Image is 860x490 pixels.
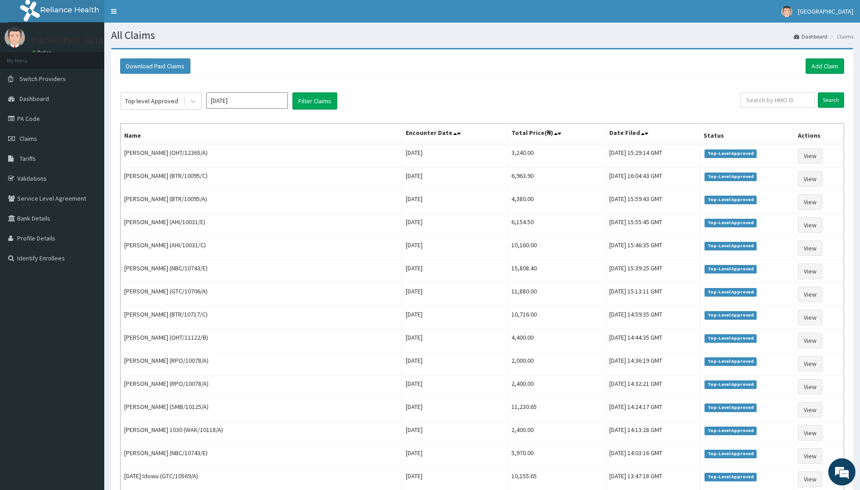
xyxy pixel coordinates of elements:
td: [DATE] [402,329,508,352]
th: Name [121,124,402,144]
span: Top-Level Approved [705,380,757,389]
td: [PERSON_NAME] (AHI/10031/C) [121,237,402,260]
td: [PERSON_NAME] (BTR/10095/A) [121,191,402,214]
a: View [798,217,822,233]
td: [DATE] [402,191,508,214]
td: [PERSON_NAME] (AHI/10031/E) [121,214,402,237]
td: [DATE] 15:13:11 GMT [606,283,700,306]
th: Actions [794,124,844,144]
button: Download Paid Claims [120,58,190,74]
td: [DATE] [402,168,508,191]
td: [PERSON_NAME] (RPO/10078/A) [121,352,402,375]
td: [DATE] 15:39:25 GMT [606,260,700,283]
th: Status [700,124,794,144]
td: [DATE] 15:55:45 GMT [606,214,700,237]
td: [DATE] 14:13:28 GMT [606,422,700,445]
span: Claims [19,135,37,143]
a: View [798,240,822,256]
td: 2,000.00 [508,352,606,375]
th: Encounter Date [402,124,508,144]
a: View [798,356,822,371]
td: [PERSON_NAME] (NBC/10743/E) [121,260,402,283]
li: Claims [828,33,853,40]
span: Top-Level Approved [705,173,757,181]
span: Top-Level Approved [705,357,757,365]
td: 2,400.00 [508,422,606,445]
td: [PERSON_NAME] (BTR/10717/C) [121,306,402,329]
span: Top-Level Approved [705,427,757,435]
a: View [798,194,822,210]
th: Date Filed [606,124,700,144]
td: [DATE] [402,375,508,399]
td: [DATE] 14:36:19 GMT [606,352,700,375]
td: [DATE] [402,144,508,168]
td: [DATE] 15:29:14 GMT [606,144,700,168]
span: Top-Level Approved [705,288,757,296]
td: [DATE] [402,352,508,375]
td: [DATE] [402,306,508,329]
a: View [798,448,822,464]
td: [DATE] 14:03:16 GMT [606,445,700,468]
td: [DATE] 16:04:43 GMT [606,168,700,191]
td: [DATE] 15:59:43 GMT [606,191,700,214]
img: User Image [5,27,25,48]
button: Filter Claims [292,92,337,110]
span: Top-Level Approved [705,334,757,342]
input: Search by HMO ID [740,92,815,108]
span: Tariffs [19,154,36,163]
td: [DATE] 15:46:35 GMT [606,237,700,260]
span: Switch Providers [19,75,66,83]
span: Dashboard [19,95,49,103]
td: [DATE] [402,422,508,445]
a: View [798,425,822,441]
td: [DATE] [402,399,508,422]
td: [PERSON_NAME] (RPO/10078/A) [121,375,402,399]
td: [DATE] 14:24:17 GMT [606,399,700,422]
a: Online [32,49,53,56]
span: Top-Level Approved [705,450,757,458]
span: [GEOGRAPHIC_DATA] [798,7,853,15]
a: View [798,379,822,394]
a: View [798,171,822,187]
span: Top-Level Approved [705,265,757,273]
td: 6,154.50 [508,214,606,237]
th: Total Price(₦) [508,124,606,144]
td: [PERSON_NAME] (SMB/10125/A) [121,399,402,422]
a: Dashboard [794,33,827,40]
td: 10,160.00 [508,237,606,260]
td: 4,400.00 [508,329,606,352]
span: Top-Level Approved [705,219,757,227]
td: [DATE] 14:32:21 GMT [606,375,700,399]
input: Select Month and Year [206,92,288,109]
input: Search [818,92,844,108]
img: User Image [781,6,792,17]
td: 4,380.00 [508,191,606,214]
a: View [798,287,822,302]
h1: All Claims [111,29,853,41]
td: 5,970.00 [508,445,606,468]
td: 11,230.65 [508,399,606,422]
td: [DATE] [402,260,508,283]
td: [PERSON_NAME] (GTC/10706/A) [121,283,402,306]
span: Top-Level Approved [705,196,757,204]
td: [PERSON_NAME] (NBC/10743/E) [121,445,402,468]
a: View [798,148,822,163]
span: Top-Level Approved [705,149,757,158]
span: Top-Level Approved [705,404,757,412]
td: [DATE] [402,237,508,260]
td: 10,716.00 [508,306,606,329]
td: [PERSON_NAME] (OHT/11122/B) [121,329,402,352]
p: [GEOGRAPHIC_DATA] [32,37,107,45]
a: View [798,310,822,325]
td: [DATE] 14:59:35 GMT [606,306,700,329]
td: [DATE] [402,283,508,306]
a: View [798,402,822,418]
td: [PERSON_NAME] 1030 (WAK/10118/A) [121,422,402,445]
span: Top-Level Approved [705,311,757,319]
td: 3,240.00 [508,144,606,168]
td: 2,400.00 [508,375,606,399]
td: 11,880.00 [508,283,606,306]
td: 6,963.90 [508,168,606,191]
td: [DATE] 14:44:35 GMT [606,329,700,352]
a: View [798,333,822,348]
